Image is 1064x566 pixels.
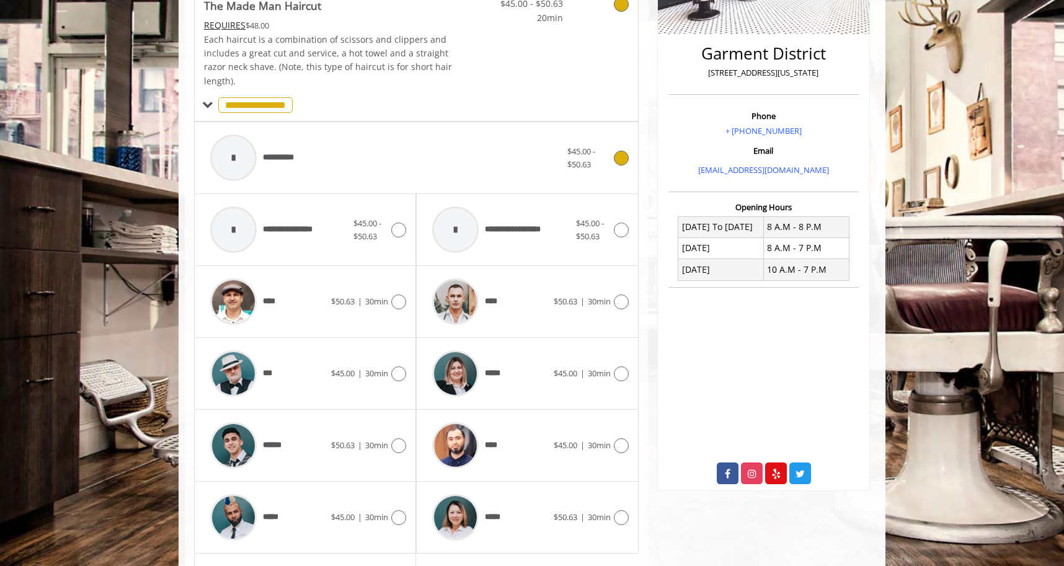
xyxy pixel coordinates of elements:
span: $50.63 [331,440,355,451]
span: | [358,368,362,379]
span: 20min [490,11,563,25]
span: $45.00 - $50.63 [353,218,381,242]
a: + [PHONE_NUMBER] [725,125,802,136]
span: $45.00 [554,440,577,451]
span: | [580,511,585,523]
span: $45.00 - $50.63 [576,218,604,242]
span: Each haircut is a combination of scissors and clippers and includes a great cut and service, a ho... [204,33,452,87]
span: $50.63 [554,296,577,307]
span: 30min [588,440,611,451]
p: [STREET_ADDRESS][US_STATE] [672,66,856,79]
h3: Opening Hours [668,203,859,211]
td: 10 A.M - 7 P.M [763,259,849,280]
span: | [580,296,585,307]
h3: Email [672,146,856,155]
td: [DATE] To [DATE] [678,216,764,237]
span: $45.00 [554,368,577,379]
span: 30min [365,440,388,451]
td: 8 A.M - 7 P.M [763,237,849,259]
span: | [358,511,362,523]
span: | [580,368,585,379]
span: 30min [365,511,388,523]
span: 30min [365,368,388,379]
span: 30min [588,368,611,379]
span: $50.63 [331,296,355,307]
td: 8 A.M - 8 P.M [763,216,849,237]
span: This service needs some Advance to be paid before we block your appointment [204,19,246,31]
span: $45.00 [331,511,355,523]
h2: Garment District [672,45,856,63]
span: 30min [588,296,611,307]
span: 30min [365,296,388,307]
span: | [580,440,585,451]
div: $48.00 [204,19,453,32]
a: [EMAIL_ADDRESS][DOMAIN_NAME] [698,164,829,175]
span: 30min [588,511,611,523]
span: | [358,296,362,307]
td: [DATE] [678,259,764,280]
span: $45.00 [331,368,355,379]
span: $50.63 [554,511,577,523]
h3: Phone [672,112,856,120]
td: [DATE] [678,237,764,259]
span: $45.00 - $50.63 [567,146,595,170]
span: | [358,440,362,451]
